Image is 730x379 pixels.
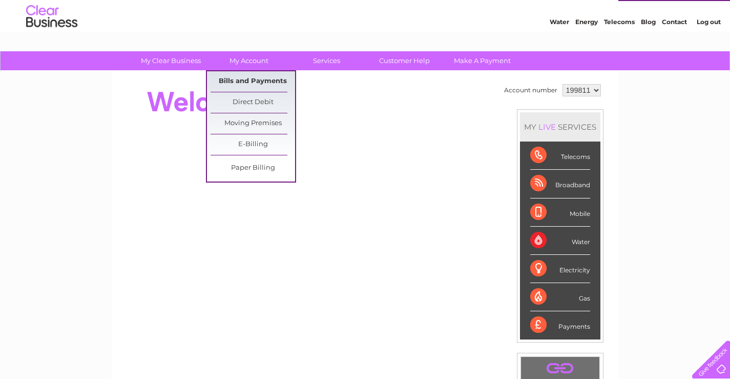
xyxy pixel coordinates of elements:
a: Water [550,44,569,51]
a: Log out [697,44,721,51]
div: LIVE [536,122,558,132]
div: Mobile [530,198,590,227]
div: Gas [530,283,590,311]
div: Payments [530,311,590,339]
a: Blog [641,44,656,51]
div: Telecoms [530,142,590,170]
a: Customer Help [362,51,447,70]
a: My Clear Business [129,51,213,70]
td: Account number [502,82,560,99]
a: Moving Premises [211,113,295,134]
a: Bills and Payments [211,71,295,92]
div: Clear Business is a trading name of Verastar Limited (registered in [GEOGRAPHIC_DATA] No. 3667643... [123,6,608,50]
a: E-Billing [211,134,295,155]
a: Make A Payment [440,51,525,70]
div: Electricity [530,255,590,283]
a: My Account [206,51,291,70]
a: Contact [662,44,687,51]
a: Direct Debit [211,92,295,113]
div: Water [530,227,590,255]
div: MY SERVICES [520,112,600,142]
img: logo.png [26,27,78,58]
div: Broadband [530,170,590,198]
a: . [524,360,597,377]
a: 0333 014 3131 [537,5,608,18]
a: Energy [575,44,598,51]
a: Telecoms [604,44,635,51]
a: Paper Billing [211,158,295,178]
a: Services [284,51,369,70]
